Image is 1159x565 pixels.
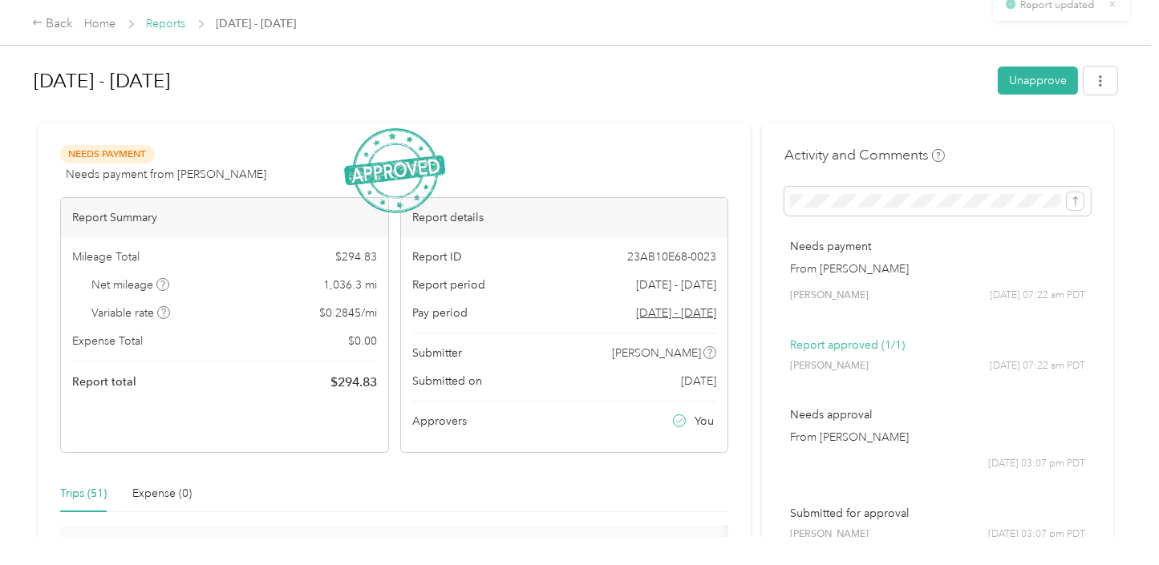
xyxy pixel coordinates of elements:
[412,248,462,265] span: Report ID
[92,276,170,293] span: Net mileage
[72,333,143,349] span: Expense Total
[412,413,467,430] span: Approvers
[790,406,1085,423] p: Needs approval
[92,305,171,321] span: Variable rate
[990,359,1085,373] span: [DATE] 07:22 am PDT
[636,276,716,293] span: [DATE] - [DATE]
[998,67,1078,95] button: Unapprove
[319,305,377,321] span: $ 0.2845 / mi
[790,505,1085,522] p: Submitted for approval
[412,345,462,361] span: Submitter
[412,305,468,321] span: Pay period
[32,14,74,34] div: Back
[335,248,377,265] span: $ 294.83
[72,373,136,390] span: Report total
[784,145,945,165] h4: Activity and Comments
[85,17,116,30] a: Home
[695,413,714,430] span: You
[612,345,701,361] span: [PERSON_NAME]
[412,373,482,389] span: Submitted on
[401,198,728,237] div: Report details
[344,128,445,214] img: ApprovedStamp
[330,373,377,392] span: $ 294.83
[348,333,377,349] span: $ 0.00
[323,276,377,293] span: 1,036.3 mi
[66,166,266,183] span: Needs payment from [PERSON_NAME]
[60,485,107,502] div: Trips (51)
[790,527,869,542] span: [PERSON_NAME]
[681,373,716,389] span: [DATE]
[61,198,388,237] div: Report Summary
[988,527,1085,542] span: [DATE] 03:07 pm PDT
[412,276,485,293] span: Report period
[988,457,1085,471] span: [DATE] 03:07 pm PDT
[132,485,192,502] div: Expense (0)
[790,260,1085,277] p: From [PERSON_NAME]
[60,145,155,163] span: Needs Payment
[147,17,186,30] a: Reports
[790,337,1085,353] p: Report approved (1/1)
[990,289,1085,303] span: [DATE] 07:22 am PDT
[790,238,1085,255] p: Needs payment
[1069,475,1159,565] iframe: Everlance-gr Chat Button Frame
[790,289,869,303] span: [PERSON_NAME]
[790,429,1085,446] p: From [PERSON_NAME]
[34,62,987,100] h1: Sep 1 - 30, 2025
[790,359,869,373] span: [PERSON_NAME]
[627,248,716,265] span: 23AB10E68-0023
[636,305,716,321] span: Go to pay period
[72,248,140,265] span: Mileage Total
[217,15,297,32] span: [DATE] - [DATE]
